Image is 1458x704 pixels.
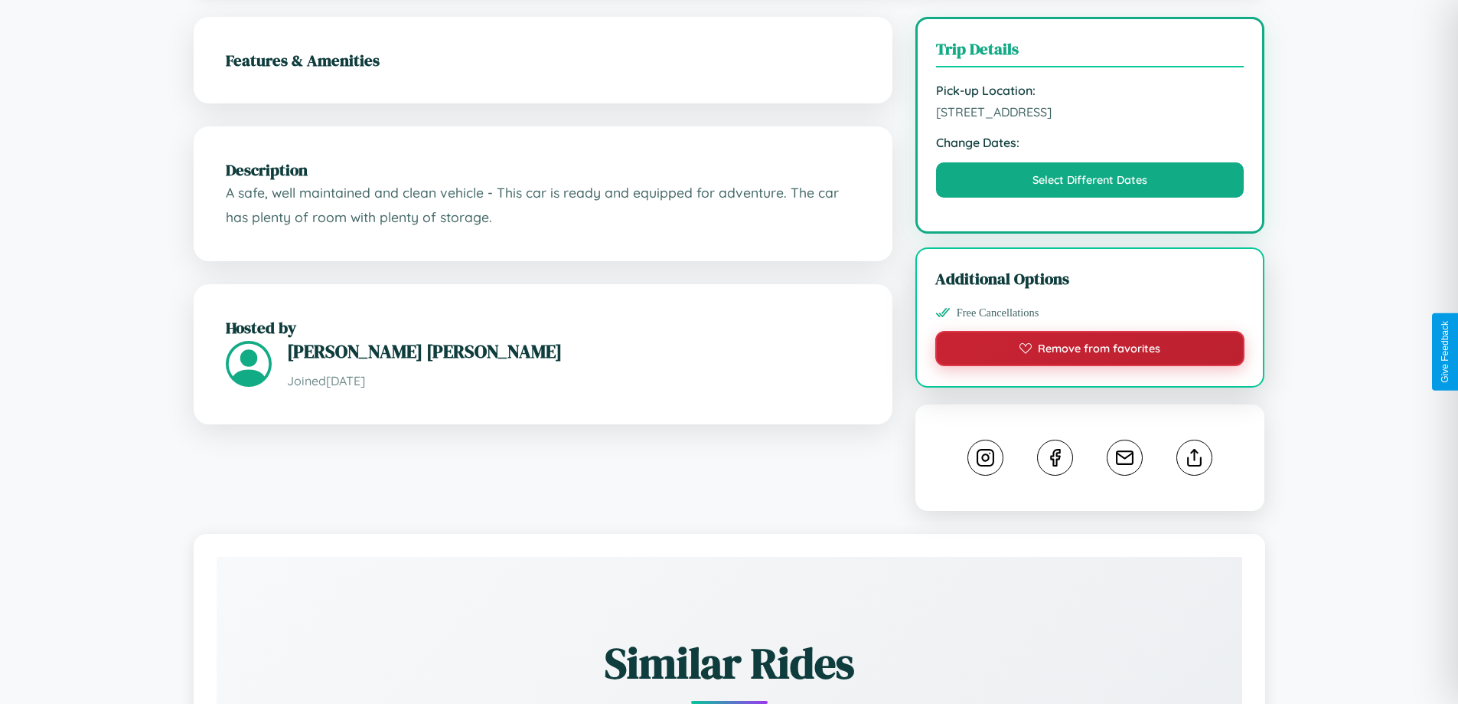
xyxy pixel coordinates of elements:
strong: Pick-up Location: [936,83,1244,98]
h2: Description [226,159,860,181]
span: Free Cancellations [957,306,1039,319]
div: Give Feedback [1440,321,1450,383]
h3: Trip Details [936,38,1244,67]
p: A safe, well maintained and clean vehicle - This car is ready and equipped for adventure. The car... [226,181,860,229]
h2: Hosted by [226,316,860,339]
span: [STREET_ADDRESS] [936,104,1244,120]
button: Select Different Dates [936,162,1244,198]
h3: Additional Options [935,267,1245,290]
button: Remove from favorites [935,331,1245,366]
h2: Similar Rides [270,634,1189,693]
p: Joined [DATE] [287,370,860,392]
h3: [PERSON_NAME] [PERSON_NAME] [287,339,860,364]
strong: Change Dates: [936,135,1244,150]
h2: Features & Amenities [226,49,860,71]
